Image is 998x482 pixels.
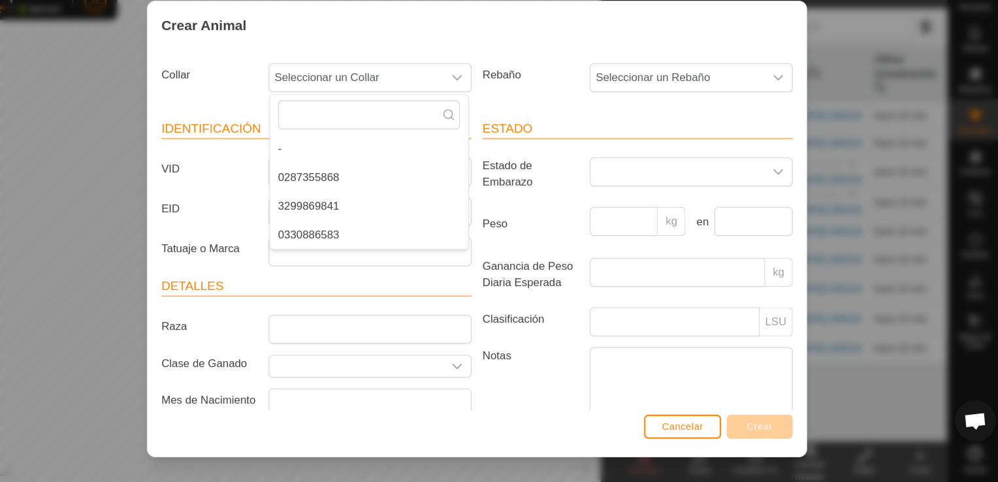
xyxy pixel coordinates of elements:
span: Crear Animal [199,38,280,57]
label: Ganancia de Peso Diaria Esperada [499,268,601,300]
label: Clasificación [499,315,601,338]
label: en [702,227,719,242]
span: Seleccionar un Rebaño [607,84,772,110]
li: 0330886583 [302,234,491,260]
span: - [310,157,314,172]
li: 3299869841 [302,206,491,233]
button: Cancelar [658,417,731,440]
div: dropdown trigger [467,84,493,110]
button: Crear [736,417,799,440]
label: Mes de Nacimiento [194,393,296,415]
label: Tatuaje o Marca [194,249,296,271]
label: Rebaño [499,84,601,106]
span: 0287355868 [310,184,368,200]
header: Estado [504,137,799,155]
span: Crear [755,423,780,434]
label: Estado de Embarazo [499,173,601,204]
li: 0287355868 [302,179,491,205]
div: dropdown trigger [772,84,798,110]
label: VID [194,173,296,195]
label: EID [194,211,296,233]
div: Chat abierto [953,404,992,443]
span: 0330886583 [310,239,368,255]
p-inputgroup-addon: kg [773,268,799,296]
label: Raza [194,323,296,345]
header: Detalles [199,287,494,305]
label: Peso [499,220,601,253]
label: Notas [499,353,601,427]
ul: Option List [302,152,491,260]
p-inputgroup-addon: LSU [767,315,799,343]
label: Clase de Ganado [194,361,296,377]
header: Identificación [199,137,494,155]
span: 3299869841 [310,212,368,227]
span: Cancelar [675,423,714,434]
p-inputgroup-addon: kg [671,220,697,248]
div: dropdown trigger [467,361,493,381]
span: Seleccionar un Collar [302,84,467,110]
div: dropdown trigger [772,174,798,200]
label: Collar [194,84,296,106]
li: - [302,152,491,178]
